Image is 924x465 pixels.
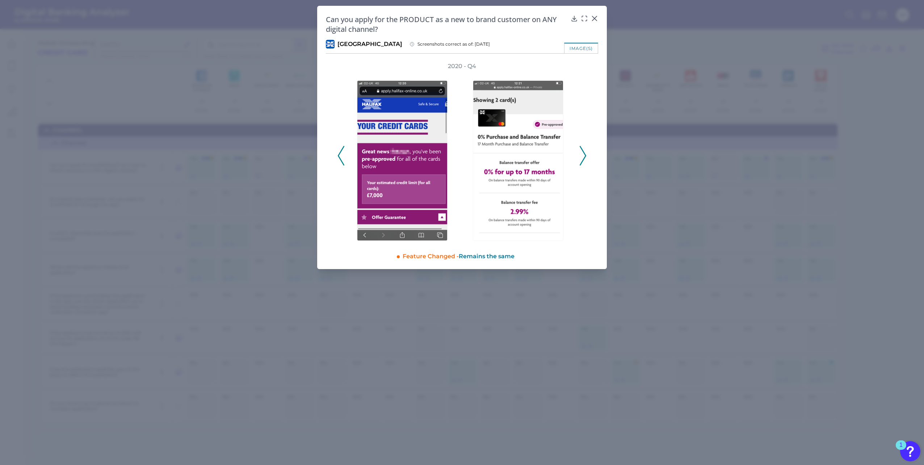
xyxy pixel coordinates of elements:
button: Open Resource Center, 1 new notification [900,441,920,461]
h3: 2020 - Q4 [448,62,476,70]
span: Remains the same [459,253,514,260]
div: 1 [899,445,903,454]
div: image(s) [564,43,598,53]
span: [GEOGRAPHIC_DATA] [337,40,402,48]
img: Halifax [326,40,335,49]
img: Halifax - CC onboarding - Q4 2020 - Apply 08 [357,80,448,241]
h2: Can you apply for the PRODUCT as a new to brand customer on ANY digital channel? [326,14,568,34]
img: Halifax - CC onboarding - Q4 2020 - Apply 11 [473,80,563,241]
span: Screenshots correct as of: [DATE] [417,41,490,47]
div: Feature Changed - [403,250,598,260]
